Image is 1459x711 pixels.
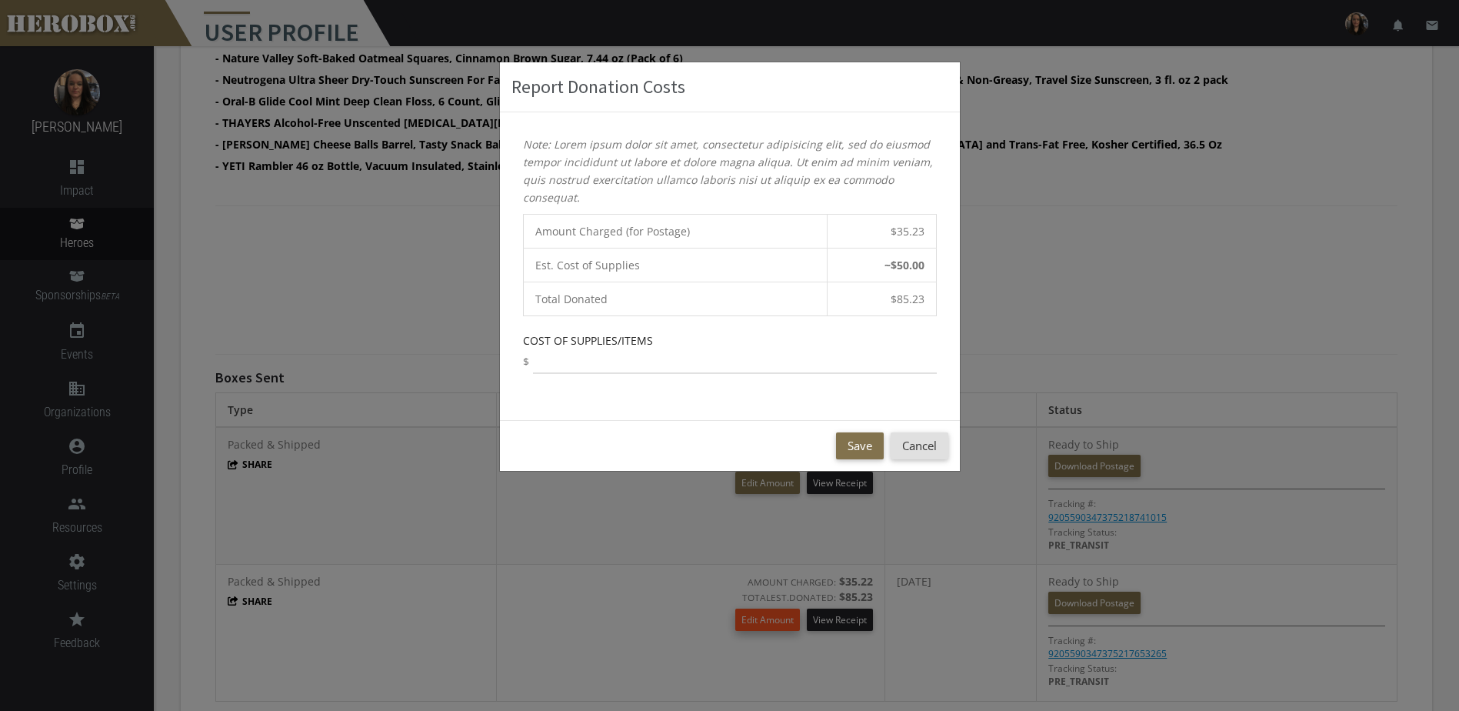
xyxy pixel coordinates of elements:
[523,215,828,249] td: Amount Charged (for Postage)
[836,432,884,459] button: Save
[891,432,948,459] button: Cancel
[828,215,937,249] td: $35.23
[523,282,828,316] td: Total Donated
[884,258,924,272] b: ~$50.00
[828,282,937,316] td: $85.23
[523,135,937,206] p: Note: Lorem ipsum dolor sit amet, consectetur adipisicing elit, sed do eiusmod tempor incididunt ...
[523,332,653,349] label: Cost of Supplies/Items
[523,249,828,282] td: Est. Cost of Supplies
[523,352,529,374] span: $
[511,74,948,100] h3: Report Donation Costs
